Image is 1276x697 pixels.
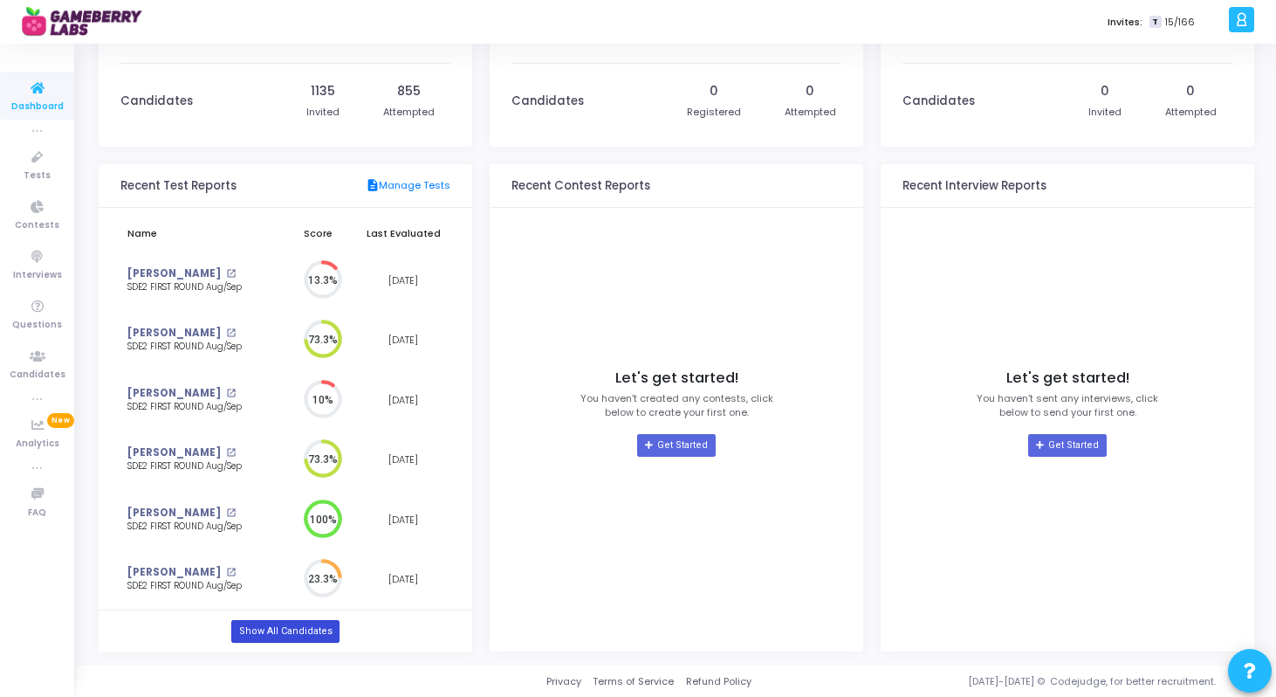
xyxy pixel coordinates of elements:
div: Attempted [383,105,435,120]
p: You haven’t created any contests, click below to create your first one. [580,391,773,420]
span: Interviews [13,268,62,283]
td: [DATE] [356,370,450,431]
a: Get Started [637,434,715,457]
td: [DATE] [356,251,450,311]
span: Questions [12,318,62,333]
a: [PERSON_NAME] [127,506,221,521]
div: 0 [806,82,814,100]
a: Privacy [546,674,581,689]
a: Show All Candidates [231,620,339,643]
mat-icon: open_in_new [226,328,236,338]
td: [DATE] [356,430,450,490]
span: 15/166 [1165,15,1195,30]
a: [PERSON_NAME] [127,386,221,401]
div: Registered [687,105,741,120]
div: Attempted [785,105,836,120]
span: Tests [24,169,51,183]
mat-icon: open_in_new [226,389,236,398]
mat-icon: open_in_new [226,448,236,458]
h3: Recent Contest Reports [511,179,650,193]
h3: Candidates [120,94,193,108]
span: Candidates [10,368,65,383]
th: Last Evaluated [356,217,450,251]
div: 1135 [311,82,335,100]
img: logo [22,4,153,39]
mat-icon: description [366,178,379,194]
a: Get Started [1028,434,1106,457]
div: Attempted [1165,105,1217,120]
span: Analytics [16,437,59,452]
div: 0 [710,82,718,100]
a: [PERSON_NAME] [127,266,221,281]
h4: Let's get started! [615,369,738,387]
mat-icon: open_in_new [226,568,236,577]
div: [DATE]-[DATE] © Codejudge, for better recruitment. [751,674,1254,689]
th: Score [280,217,356,251]
a: Refund Policy [686,674,751,689]
div: 0 [1101,82,1109,100]
div: Invited [306,105,340,120]
div: SDE2 FIRST ROUND Aug/Sep [127,521,263,534]
td: [DATE] [356,310,450,370]
div: 0 [1186,82,1195,100]
div: SDE2 FIRST ROUND Aug/Sep [127,341,263,354]
a: Terms of Service [593,674,674,689]
h4: Let's get started! [1006,369,1129,387]
span: New [47,413,74,428]
h3: Candidates [511,94,584,108]
td: [DATE] [356,490,450,550]
mat-icon: open_in_new [226,269,236,279]
div: SDE2 FIRST ROUND Aug/Sep [127,281,263,294]
h3: Recent Interview Reports [902,179,1046,193]
div: SDE2 FIRST ROUND Aug/Sep [127,401,263,414]
span: Contests [15,218,59,233]
a: [PERSON_NAME] [127,326,221,341]
span: Dashboard [11,100,64,114]
div: SDE2 FIRST ROUND Aug/Sep [127,580,263,593]
label: Invites: [1108,15,1142,30]
h3: Recent Test Reports [120,179,237,193]
p: You haven’t sent any interviews, click below to send your first one. [977,391,1158,420]
a: Manage Tests [366,178,450,194]
a: [PERSON_NAME] [127,445,221,460]
mat-icon: open_in_new [226,508,236,518]
a: [PERSON_NAME] [127,565,221,580]
th: Name [120,217,280,251]
div: 855 [397,82,421,100]
span: T [1149,16,1161,29]
div: Invited [1088,105,1122,120]
h3: Candidates [902,94,975,108]
div: SDE2 FIRST ROUND Aug/Sep [127,460,263,473]
td: [DATE] [356,549,450,610]
span: FAQ [28,506,46,521]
